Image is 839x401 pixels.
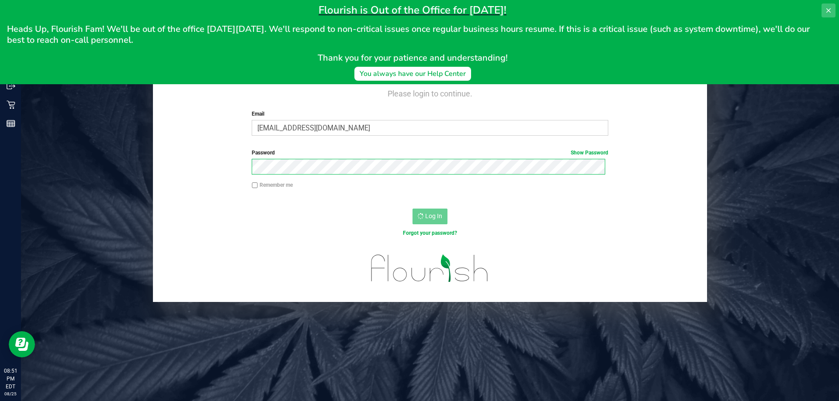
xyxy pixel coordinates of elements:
h4: Please login to continue. [153,87,707,98]
input: Remember me [252,182,258,189]
span: Heads Up, Flourish Fam! We'll be out of the office [DATE][DATE]. We'll respond to non-critical is... [7,23,812,46]
inline-svg: Reports [7,119,15,128]
label: Email [252,110,608,118]
inline-svg: Retail [7,100,15,109]
label: Remember me [252,181,293,189]
p: 08/25 [4,391,17,397]
span: Flourish is Out of the Office for [DATE]! [319,3,506,17]
a: Forgot your password? [403,230,457,236]
span: Thank you for your patience and understanding! [318,52,508,64]
span: Password [252,150,275,156]
p: 08:51 PM EDT [4,367,17,391]
a: Show Password [571,150,608,156]
img: flourish_logo.svg [361,246,499,291]
span: Log In [425,212,442,219]
inline-svg: Outbound [7,82,15,90]
div: You always have our Help Center [360,69,466,79]
iframe: Resource center [9,331,35,357]
button: Log In [413,209,447,224]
